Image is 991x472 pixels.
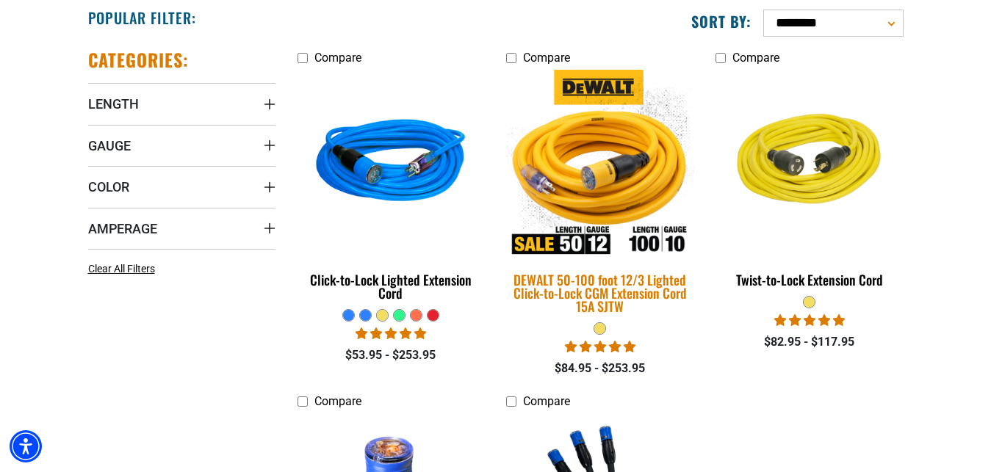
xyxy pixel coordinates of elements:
span: Length [88,95,139,112]
div: DEWALT 50-100 foot 12/3 Lighted Click-to-Lock CGM Extension Cord 15A SJTW [506,273,693,313]
span: 5.00 stars [774,313,845,327]
a: yellow Twist-to-Lock Extension Cord [716,72,903,295]
div: Accessibility Menu [10,430,42,462]
div: $82.95 - $117.95 [716,333,903,351]
span: 4.84 stars [565,340,635,354]
a: Clear All Filters [88,261,161,277]
summary: Amperage [88,208,275,249]
label: Sort by: [691,12,752,31]
span: Compare [523,51,570,65]
h2: Categories: [88,48,190,71]
summary: Color [88,166,275,207]
span: Clear All Filters [88,263,155,275]
summary: Gauge [88,125,275,166]
div: $84.95 - $253.95 [506,360,693,377]
a: blue Click-to-Lock Lighted Extension Cord [298,72,485,308]
span: Gauge [88,137,131,154]
span: Compare [314,51,361,65]
span: Compare [314,394,361,408]
span: Color [88,178,129,195]
span: Compare [523,394,570,408]
span: Compare [732,51,779,65]
img: blue [298,79,483,248]
div: $53.95 - $253.95 [298,346,485,364]
img: yellow [717,79,902,248]
img: DEWALT 50-100 foot 12/3 Lighted Click-to-Lock CGM Extension Cord 15A SJTW [497,70,703,258]
div: Click-to-Lock Lighted Extension Cord [298,273,485,299]
div: Twist-to-Lock Extension Cord [716,273,903,286]
span: Amperage [88,220,157,237]
a: DEWALT 50-100 foot 12/3 Lighted Click-to-Lock CGM Extension Cord 15A SJTW DEWALT 50-100 foot 12/3... [506,72,693,322]
span: 4.87 stars [356,327,426,341]
h2: Popular Filter: [88,8,196,27]
summary: Length [88,83,275,124]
